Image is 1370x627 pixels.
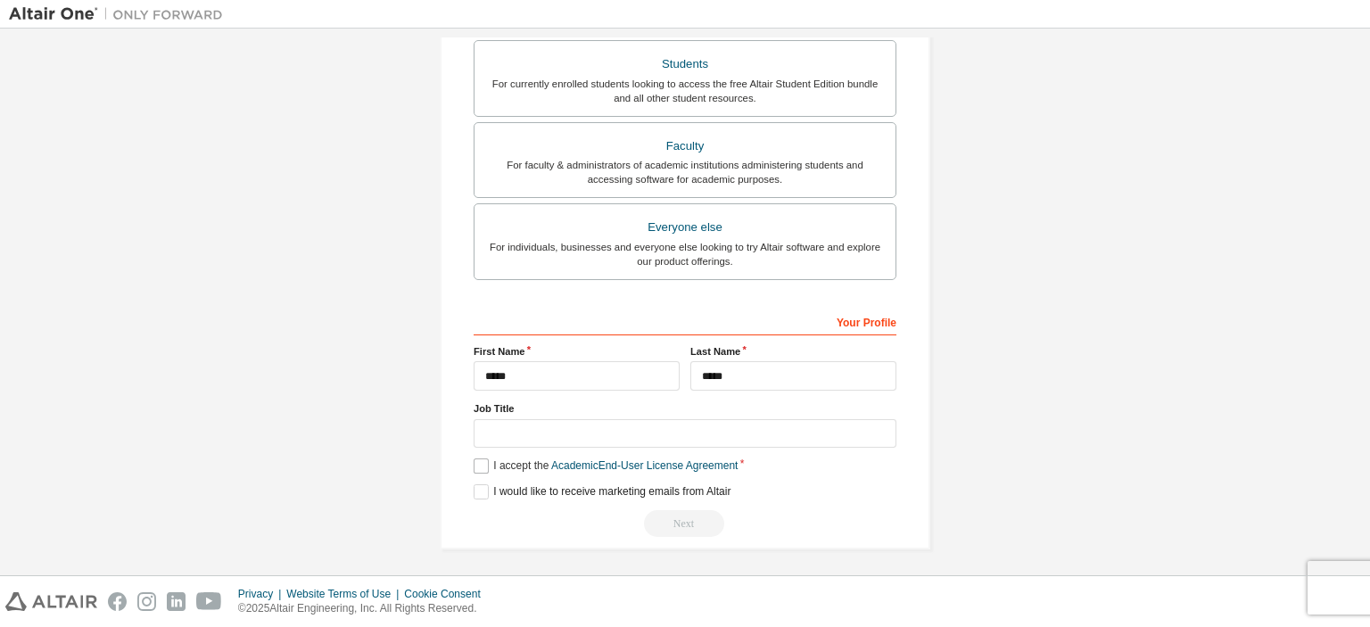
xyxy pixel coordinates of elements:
[137,592,156,611] img: instagram.svg
[167,592,186,611] img: linkedin.svg
[485,134,885,159] div: Faculty
[9,5,232,23] img: Altair One
[551,459,738,472] a: Academic End-User License Agreement
[485,240,885,268] div: For individuals, businesses and everyone else looking to try Altair software and explore our prod...
[485,215,885,240] div: Everyone else
[690,344,896,359] label: Last Name
[404,587,491,601] div: Cookie Consent
[485,52,885,77] div: Students
[474,510,896,537] div: Read and acccept EULA to continue
[108,592,127,611] img: facebook.svg
[474,344,680,359] label: First Name
[5,592,97,611] img: altair_logo.svg
[474,401,896,416] label: Job Title
[196,592,222,611] img: youtube.svg
[286,587,404,601] div: Website Terms of Use
[485,158,885,186] div: For faculty & administrators of academic institutions administering students and accessing softwa...
[474,307,896,335] div: Your Profile
[474,458,738,474] label: I accept the
[485,77,885,105] div: For currently enrolled students looking to access the free Altair Student Edition bundle and all ...
[238,587,286,601] div: Privacy
[474,484,730,499] label: I would like to receive marketing emails from Altair
[238,601,491,616] p: © 2025 Altair Engineering, Inc. All Rights Reserved.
